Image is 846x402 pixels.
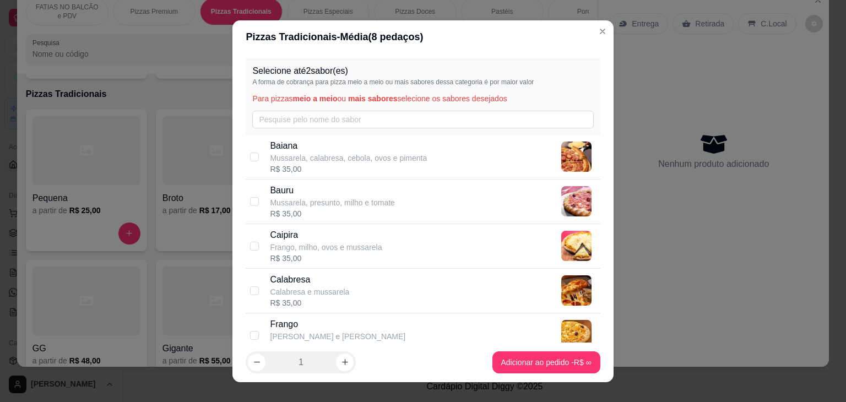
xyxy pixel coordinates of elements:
p: Para pizzas ou selecione os sabores desejados [252,93,593,104]
span: maior valor [501,78,534,86]
img: product-image [561,186,592,216]
button: decrease-product-quantity [248,354,265,371]
p: A forma de cobrança para pizza meio a meio ou mais sabores dessa categoria é por [252,78,593,86]
p: Calabresa [270,273,349,286]
p: Bauru [270,184,394,197]
img: product-image [561,142,592,172]
p: Selecione até 2 sabor(es) [252,64,593,78]
div: R$ 35,00 [270,208,394,219]
div: R$ 35,00 [270,164,427,175]
img: product-image [561,320,592,350]
div: R$ 35,00 [270,253,382,264]
p: Calabresa e mussarela [270,286,349,297]
div: R$ 35,00 [270,297,349,308]
p: Baiana [270,139,427,153]
span: meio a meio [293,94,338,103]
p: [PERSON_NAME] e [PERSON_NAME] [270,331,405,342]
p: Frango [270,318,405,331]
span: mais sabores [348,94,398,103]
input: Pesquise pelo nome do sabor [252,111,593,128]
button: Close [594,23,611,40]
p: Mussarela, calabresa, cebola, ovos e pimenta [270,153,427,164]
div: Pizzas Tradicionais - Média ( 8 pedaços) [246,29,600,45]
div: R$ 35,00 [270,342,405,353]
img: product-image [561,231,592,261]
p: 1 [299,356,303,369]
p: Caipira [270,229,382,242]
p: Frango, milho, ovos e mussarela [270,242,382,253]
button: Adicionar ao pedido -R$ ∞ [492,351,600,373]
button: increase-product-quantity [336,354,354,371]
img: product-image [561,275,592,306]
p: Mussarela, presunto, milho e tomate [270,197,394,208]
